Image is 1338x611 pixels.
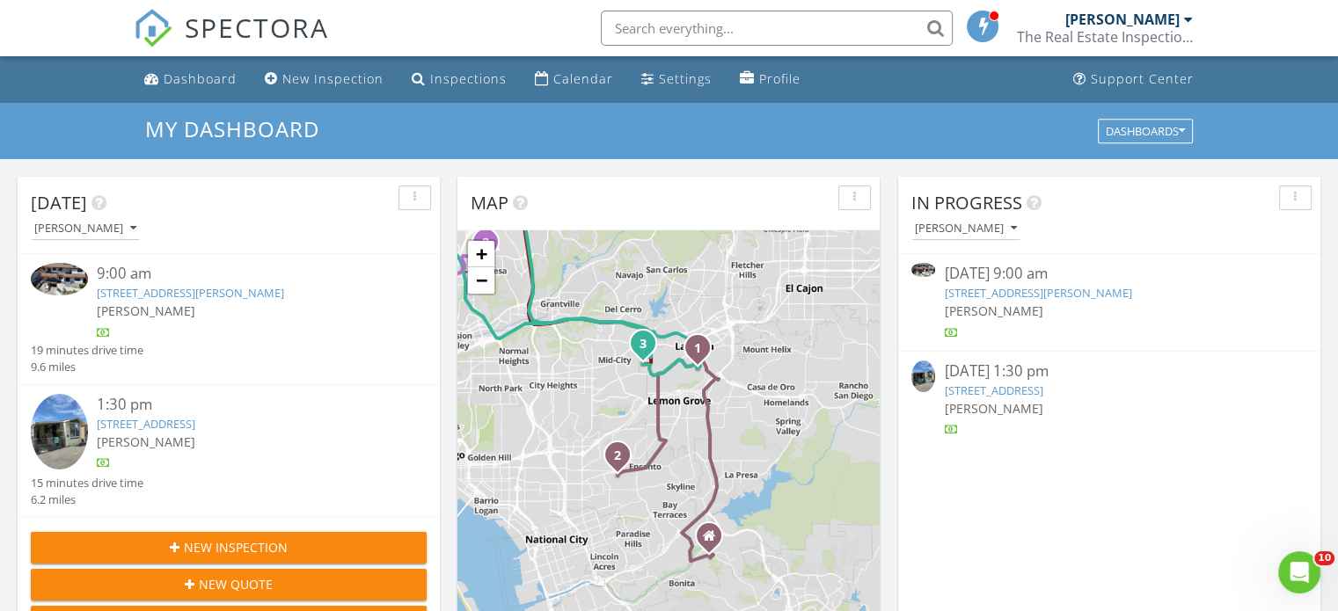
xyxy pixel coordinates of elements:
[911,360,935,393] img: 9334850%2Fcover_photos%2FsGJUoYpZn6RQG3lNBdCq%2Fsmall.jpg
[199,575,273,593] span: New Quote
[134,9,172,47] img: The Best Home Inspection Software - Spectora
[1017,28,1193,46] div: The Real Estate Inspection Company
[430,70,507,87] div: Inspections
[134,24,329,61] a: SPECTORA
[31,394,427,508] a: 1:30 pm [STREET_ADDRESS] [PERSON_NAME] 15 minutes drive time 6.2 miles
[694,343,701,355] i: 1
[944,285,1131,301] a: [STREET_ADDRESS][PERSON_NAME]
[733,63,808,96] a: Profile
[282,70,384,87] div: New Inspection
[659,70,712,87] div: Settings
[164,70,237,87] div: Dashboard
[698,347,708,358] div: 4334 Valle Dr, La Mesa, CA 91941
[614,450,621,462] i: 2
[31,263,88,295] img: 9362770%2Fcover_photos%2FpX1eEzWRG0UUkXD4RsLn%2Fsmall.jpg
[405,63,514,96] a: Inspections
[640,338,647,351] i: 3
[97,394,394,416] div: 1:30 pm
[31,491,143,508] div: 6.2 miles
[1066,63,1201,96] a: Support Center
[601,11,953,46] input: Search everything...
[185,9,329,46] span: SPECTORA
[31,342,143,359] div: 19 minutes drive time
[31,394,88,469] img: 9334850%2Fcover_photos%2FsGJUoYpZn6RQG3lNBdCq%2Fsmall.jpg
[944,400,1042,417] span: [PERSON_NAME]
[486,242,496,252] div: 8842 Sovereign Rd, San Diego, CA 92123
[97,263,394,285] div: 9:00 am
[31,263,427,375] a: 9:00 am [STREET_ADDRESS][PERSON_NAME] [PERSON_NAME] 19 minutes drive time 9.6 miles
[528,63,620,96] a: Calendar
[97,416,195,432] a: [STREET_ADDRESS]
[1065,11,1180,28] div: [PERSON_NAME]
[1278,551,1320,593] iframe: Intercom live chat
[618,455,628,465] div: 402 63rd St Spc 31, San Diego, CA 92114
[97,433,195,450] span: [PERSON_NAME]
[911,191,1022,215] span: In Progress
[258,63,391,96] a: New Inspection
[34,222,136,235] div: [PERSON_NAME]
[31,532,427,564] button: New Inspection
[1314,551,1334,565] span: 10
[1098,119,1193,143] button: Dashboards
[97,302,195,319] span: [PERSON_NAME]
[31,191,87,215] span: [DATE]
[553,70,613,87] div: Calendar
[915,222,1017,235] div: [PERSON_NAME]
[944,263,1274,285] div: [DATE] 9:00 am
[944,382,1042,398] a: [STREET_ADDRESS]
[31,359,143,375] div: 9.6 miles
[643,343,654,353] div: 6784 Alamo Way, La Mesa, CA 91942
[911,217,1020,241] button: [PERSON_NAME]
[97,285,284,301] a: [STREET_ADDRESS][PERSON_NAME]
[634,63,719,96] a: Settings
[145,114,319,143] span: My Dashboard
[911,360,1307,439] a: [DATE] 1:30 pm [STREET_ADDRESS] [PERSON_NAME]
[468,241,494,267] a: Zoom in
[31,569,427,600] button: New Quote
[482,237,489,250] i: 2
[31,475,143,491] div: 15 minutes drive time
[137,63,244,96] a: Dashboard
[1091,70,1194,87] div: Support Center
[1106,125,1185,137] div: Dashboards
[944,302,1042,319] span: [PERSON_NAME]
[31,217,140,241] button: [PERSON_NAME]
[759,70,801,87] div: Profile
[471,191,508,215] span: Map
[944,360,1274,382] div: [DATE] 1:30 pm
[709,535,720,546] div: 4347 COUNTRY TRL, Bonita CA 91902
[911,263,1307,341] a: [DATE] 9:00 am [STREET_ADDRESS][PERSON_NAME] [PERSON_NAME]
[184,538,288,556] span: New Inspection
[911,263,935,276] img: 9362770%2Fcover_photos%2FpX1eEzWRG0UUkXD4RsLn%2Fsmall.jpg
[468,267,494,294] a: Zoom out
